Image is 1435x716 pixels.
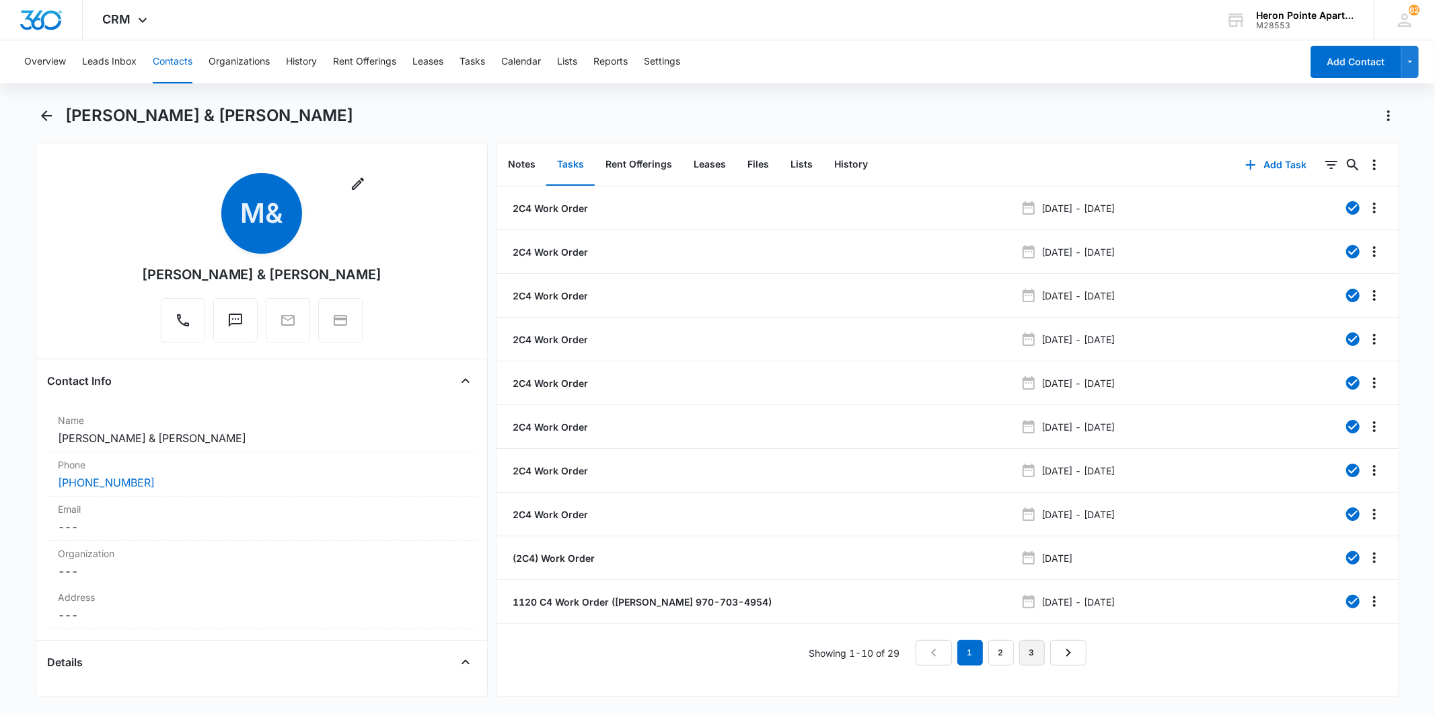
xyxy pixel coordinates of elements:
[1364,285,1385,306] button: Overflow Menu
[142,264,382,285] div: [PERSON_NAME] & [PERSON_NAME]
[510,332,588,347] a: 2C4 Work Order
[58,502,465,516] label: Email
[286,40,317,83] button: History
[1364,154,1385,176] button: Overflow Menu
[1042,507,1115,522] p: [DATE] - [DATE]
[47,452,476,497] div: Phone[PHONE_NUMBER]
[1042,201,1115,215] p: [DATE] - [DATE]
[1364,503,1385,525] button: Overflow Menu
[1409,5,1420,15] span: 62
[683,144,737,186] button: Leases
[161,298,205,343] button: Call
[47,541,476,585] div: Organization---
[1232,149,1321,181] button: Add Task
[1311,46,1401,78] button: Add Contact
[644,40,680,83] button: Settings
[1042,420,1115,434] p: [DATE] - [DATE]
[1256,21,1354,30] div: account id
[455,370,476,392] button: Close
[1364,416,1385,437] button: Overflow Menu
[557,40,577,83] button: Lists
[58,563,465,579] dd: ---
[737,144,780,186] button: Files
[1256,10,1354,21] div: account name
[36,105,57,127] button: Back
[957,640,983,666] em: 1
[593,40,628,83] button: Reports
[58,430,465,446] dd: [PERSON_NAME] & [PERSON_NAME]
[510,551,595,565] a: (2C4) Work Order
[333,40,396,83] button: Rent Offerings
[780,144,823,186] button: Lists
[1364,460,1385,481] button: Overflow Menu
[103,12,131,26] span: CRM
[1042,245,1115,259] p: [DATE] - [DATE]
[58,607,465,623] dd: ---
[58,413,465,427] label: Name
[1042,464,1115,478] p: [DATE] - [DATE]
[1364,328,1385,350] button: Overflow Menu
[1378,105,1399,127] button: Actions
[47,373,112,389] h4: Contact Info
[1321,154,1342,176] button: Filters
[455,651,476,673] button: Close
[510,464,588,478] a: 2C4 Work Order
[510,245,588,259] a: 2C4 Work Order
[546,144,595,186] button: Tasks
[1042,376,1115,390] p: [DATE] - [DATE]
[221,173,302,254] span: M&
[47,585,476,629] div: Address---
[497,144,546,186] button: Notes
[1042,595,1115,609] p: [DATE] - [DATE]
[916,640,1087,666] nav: Pagination
[510,420,588,434] a: 2C4 Work Order
[1364,547,1385,569] button: Overflow Menu
[47,408,476,452] div: Name[PERSON_NAME] & [PERSON_NAME]
[47,654,83,670] h4: Details
[82,40,137,83] button: Leads Inbox
[58,546,465,561] label: Organization
[595,144,683,186] button: Rent Offerings
[58,694,465,709] label: Source
[1364,591,1385,612] button: Overflow Menu
[65,106,353,126] h1: [PERSON_NAME] & [PERSON_NAME]
[510,201,588,215] a: 2C4 Work Order
[1364,372,1385,394] button: Overflow Menu
[510,595,772,609] a: 1120 C4 Work Order ([PERSON_NAME] 970-703-4954)
[1050,640,1087,666] a: Next Page
[153,40,192,83] button: Contacts
[412,40,443,83] button: Leases
[47,497,476,541] div: Email---
[58,474,155,491] a: [PHONE_NUMBER]
[510,376,588,390] a: 2C4 Work Order
[213,298,258,343] button: Text
[823,144,879,186] button: History
[161,319,205,330] a: Call
[1342,154,1364,176] button: Search...
[510,289,588,303] a: 2C4 Work Order
[24,40,66,83] button: Overview
[988,640,1014,666] a: Page 2
[809,646,899,660] p: Showing 1-10 of 29
[213,319,258,330] a: Text
[58,590,465,604] label: Address
[510,507,588,522] a: 2C4 Work Order
[58,458,465,472] label: Phone
[1042,551,1073,565] p: [DATE]
[1019,640,1045,666] a: Page 3
[1042,332,1115,347] p: [DATE] - [DATE]
[459,40,485,83] button: Tasks
[58,519,465,535] dd: ---
[1364,197,1385,219] button: Overflow Menu
[209,40,270,83] button: Organizations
